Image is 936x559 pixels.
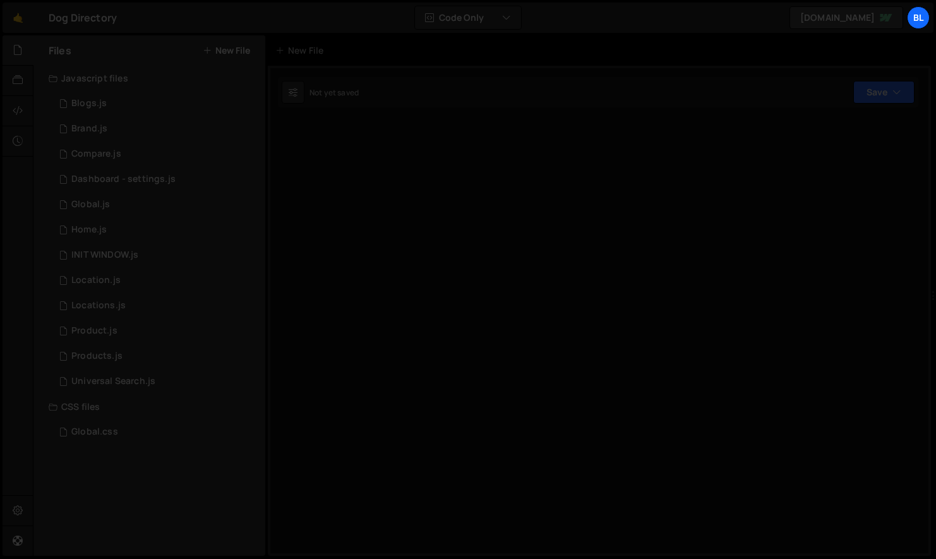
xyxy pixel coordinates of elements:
[49,318,265,344] div: 16220/44393.js
[49,192,265,217] div: 16220/43681.js
[309,87,359,98] div: Not yet saved
[71,325,117,337] div: Product.js
[415,6,521,29] button: Code Only
[49,116,265,141] div: 16220/44394.js
[49,167,265,192] div: 16220/44476.js
[789,6,903,29] a: [DOMAIN_NAME]
[853,81,915,104] button: Save
[49,344,265,369] div: 16220/44324.js
[3,3,33,33] a: 🤙
[203,45,250,56] button: New File
[71,174,176,185] div: Dashboard - settings.js
[71,300,126,311] div: Locations.js
[71,351,123,362] div: Products.js
[49,10,117,25] div: Dog Directory
[49,217,265,243] div: 16220/44319.js
[71,249,138,261] div: INIT WINDOW.js
[907,6,930,29] a: Bl
[49,369,265,394] div: 16220/45124.js
[49,44,71,57] h2: Files
[49,293,265,318] div: 16220/43680.js
[49,243,265,268] div: 16220/44477.js
[71,275,121,286] div: Location.js
[71,199,110,210] div: Global.js
[71,224,107,236] div: Home.js
[49,141,265,167] div: 16220/44328.js
[71,376,155,387] div: Universal Search.js
[49,419,265,445] div: 16220/43682.css
[71,98,107,109] div: Blogs.js
[49,91,265,116] div: 16220/44321.js
[33,394,265,419] div: CSS files
[33,66,265,91] div: Javascript files
[275,44,328,57] div: New File
[71,426,118,438] div: Global.css
[49,268,265,293] : 16220/43679.js
[71,148,121,160] div: Compare.js
[71,123,107,135] div: Brand.js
